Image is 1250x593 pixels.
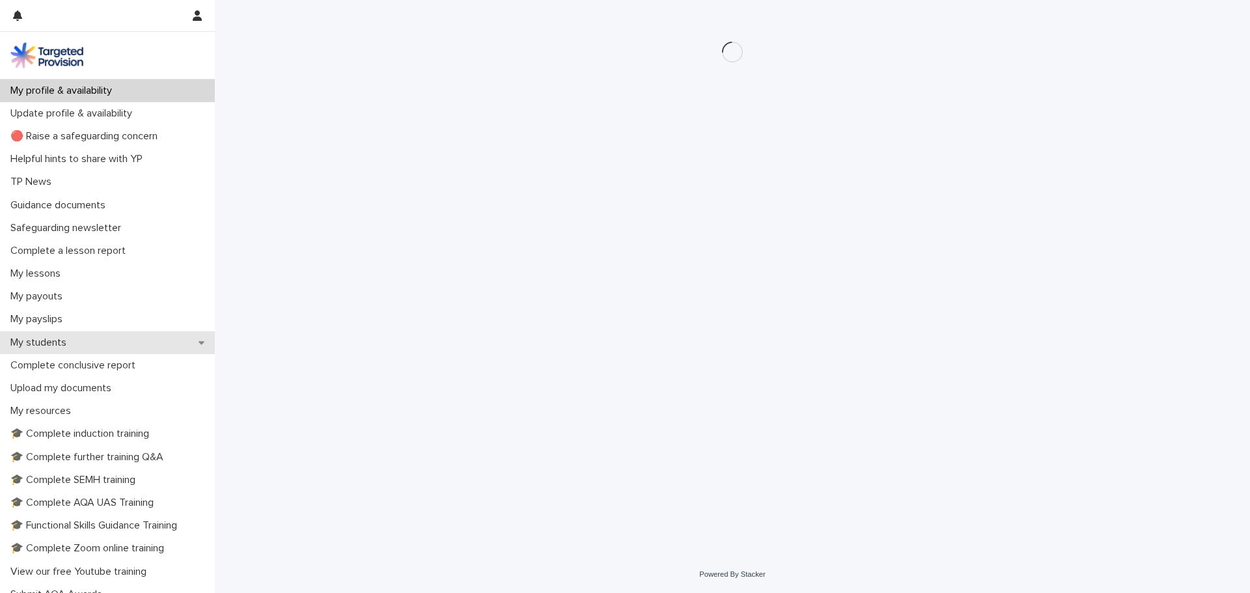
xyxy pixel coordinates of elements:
[5,337,77,349] p: My students
[5,542,174,555] p: 🎓 Complete Zoom online training
[5,405,81,417] p: My resources
[5,130,168,143] p: 🔴 Raise a safeguarding concern
[5,85,122,97] p: My profile & availability
[5,290,73,303] p: My payouts
[5,451,174,463] p: 🎓 Complete further training Q&A
[5,566,157,578] p: View our free Youtube training
[5,313,73,325] p: My payslips
[5,153,153,165] p: Helpful hints to share with YP
[5,268,71,280] p: My lessons
[5,222,132,234] p: Safeguarding newsletter
[5,199,116,212] p: Guidance documents
[5,359,146,372] p: Complete conclusive report
[10,42,83,68] img: M5nRWzHhSzIhMunXDL62
[5,474,146,486] p: 🎓 Complete SEMH training
[5,519,187,532] p: 🎓 Functional Skills Guidance Training
[5,176,62,188] p: TP News
[5,107,143,120] p: Update profile & availability
[5,497,164,509] p: 🎓 Complete AQA UAS Training
[5,382,122,394] p: Upload my documents
[5,428,160,440] p: 🎓 Complete induction training
[5,245,136,257] p: Complete a lesson report
[699,570,765,578] a: Powered By Stacker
